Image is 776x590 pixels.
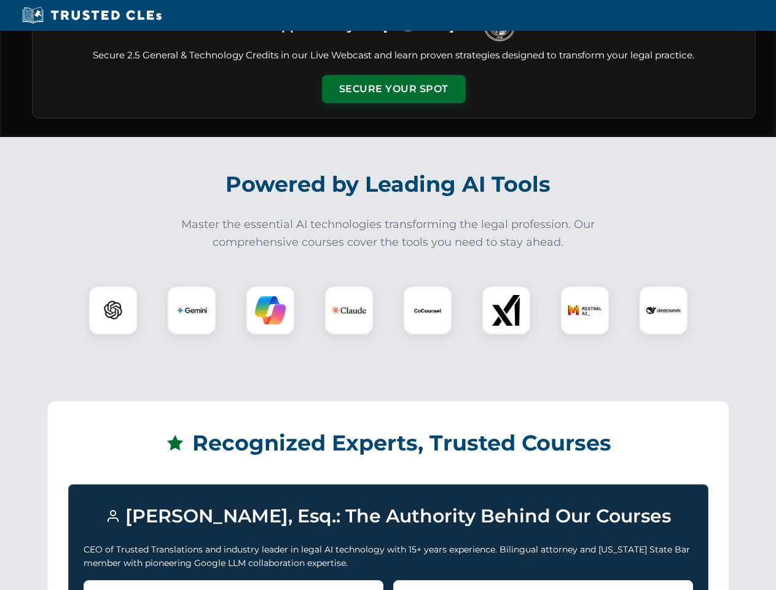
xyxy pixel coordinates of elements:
[246,286,295,335] div: Copilot
[560,286,609,335] div: Mistral AI
[173,216,603,251] p: Master the essential AI technologies transforming the legal profession. Our comprehensive courses...
[68,422,708,465] h2: Recognized Experts, Trusted Courses
[84,543,693,570] p: CEO of Trusted Translations and industry leader in legal AI technology with 15+ years experience....
[639,286,688,335] div: DeepSeek
[84,500,693,533] h3: [PERSON_NAME], Esq.: The Authority Behind Our Courses
[324,286,374,335] div: Claude
[176,295,207,326] img: Gemini Logo
[646,293,681,328] img: DeepSeek Logo
[568,293,602,328] img: Mistral AI Logo
[322,75,466,103] button: Secure Your Spot
[95,293,131,328] img: ChatGPT Logo
[482,286,531,335] div: xAI
[47,49,740,63] p: Secure 2.5 General & Technology Credits in our Live Webcast and learn proven strategies designed ...
[412,295,443,326] img: CoCounsel Logo
[403,286,452,335] div: CoCounsel
[332,293,366,328] img: Claude Logo
[491,295,522,326] img: xAI Logo
[48,163,729,206] h2: Powered by Leading AI Tools
[167,286,216,335] div: Gemini
[255,295,286,326] img: Copilot Logo
[88,286,138,335] div: ChatGPT
[18,6,165,25] img: Trusted CLEs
